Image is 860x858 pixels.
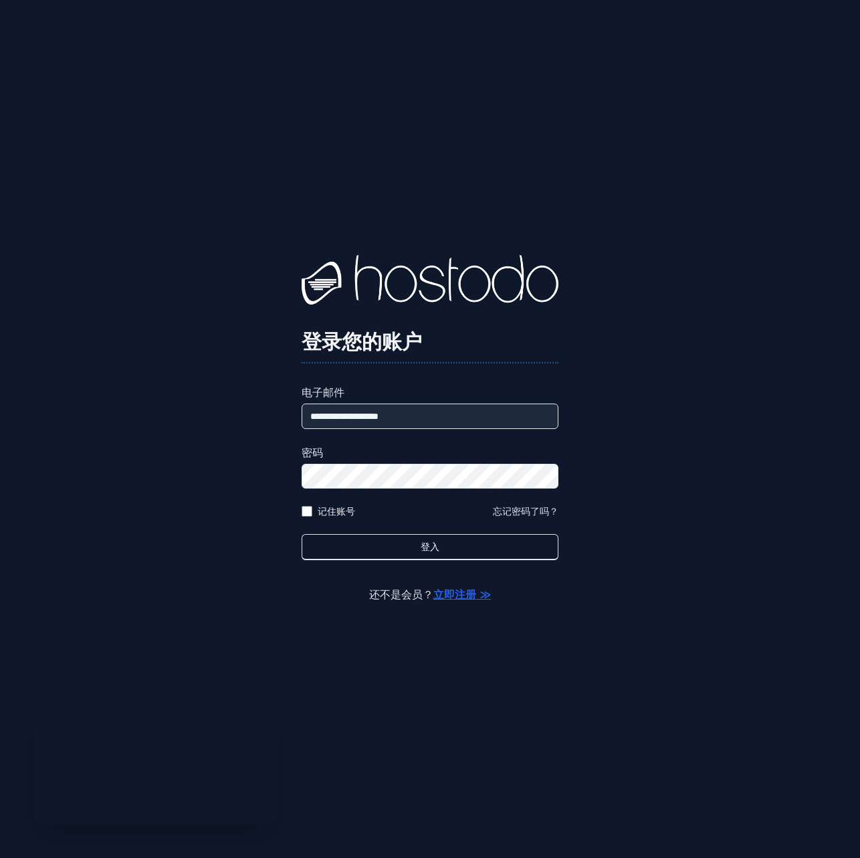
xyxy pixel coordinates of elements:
font: 记住账号 [318,506,355,517]
img: 霍斯托多 [302,255,558,309]
font: 密码 [302,446,323,459]
font: 登入 [421,541,439,552]
font: 登录您的账户 [302,330,422,353]
font: 还不是会员？ [369,588,433,601]
a: 立即注册 ≫ [433,588,491,601]
button: 忘记密码了吗？ [493,505,558,518]
font: 电子邮件 [302,386,344,399]
button: 登入 [302,534,558,560]
font: 忘记密码了吗？ [493,506,558,517]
